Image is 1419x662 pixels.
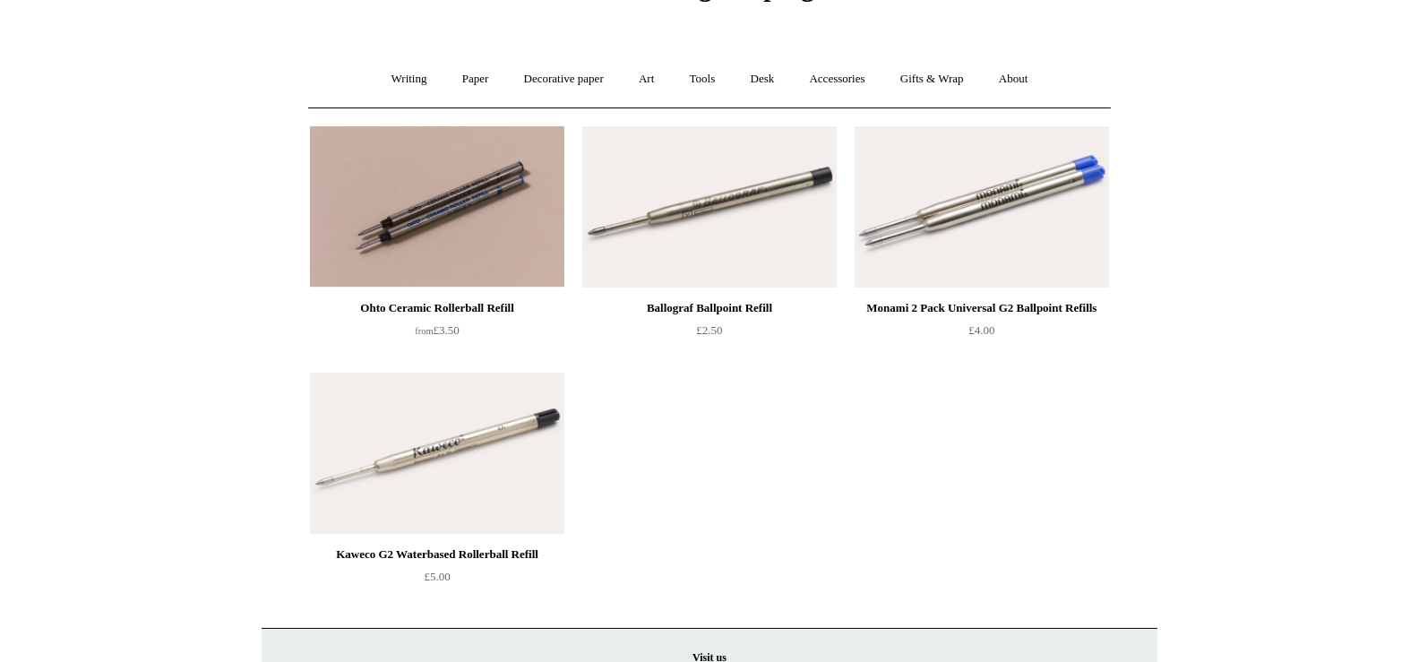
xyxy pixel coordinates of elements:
a: Writing [375,56,443,103]
div: Monami 2 Pack Universal G2 Ballpoint Refills [859,297,1105,319]
a: Decorative paper [508,56,620,103]
span: £3.50 [415,323,459,337]
a: Ohto Ceramic Rollerball Refill Ohto Ceramic Rollerball Refill [310,126,564,288]
a: Tools [674,56,732,103]
img: Ohto Ceramic Rollerball Refill [310,126,564,288]
a: Accessories [794,56,881,103]
a: About [983,56,1045,103]
a: Kaweco G2 Waterbased Rollerball Refill Kaweco G2 Waterbased Rollerball Refill [310,373,564,534]
img: Monami 2 Pack Universal G2 Ballpoint Refills [855,126,1109,288]
img: Ballograf Ballpoint Refill [582,126,837,288]
a: Monami 2 Pack Universal G2 Ballpoint Refills £4.00 [855,297,1109,371]
div: Ohto Ceramic Rollerball Refill [314,297,560,319]
img: Kaweco G2 Waterbased Rollerball Refill [310,373,564,534]
span: £5.00 [424,570,450,583]
a: Ballograf Ballpoint Refill £2.50 [582,297,837,371]
a: Paper [446,56,505,103]
a: Art [623,56,670,103]
span: £2.50 [696,323,722,337]
a: Ohto Ceramic Rollerball Refill from£3.50 [310,297,564,371]
a: Monami 2 Pack Universal G2 Ballpoint Refills Monami 2 Pack Universal G2 Ballpoint Refills [855,126,1109,288]
span: £4.00 [968,323,994,337]
div: Ballograf Ballpoint Refill [587,297,832,319]
a: Ballograf Ballpoint Refill Ballograf Ballpoint Refill [582,126,837,288]
a: Desk [735,56,791,103]
span: from [415,326,433,336]
div: Kaweco G2 Waterbased Rollerball Refill [314,544,560,565]
a: Gifts & Wrap [884,56,980,103]
a: Kaweco G2 Waterbased Rollerball Refill £5.00 [310,544,564,617]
